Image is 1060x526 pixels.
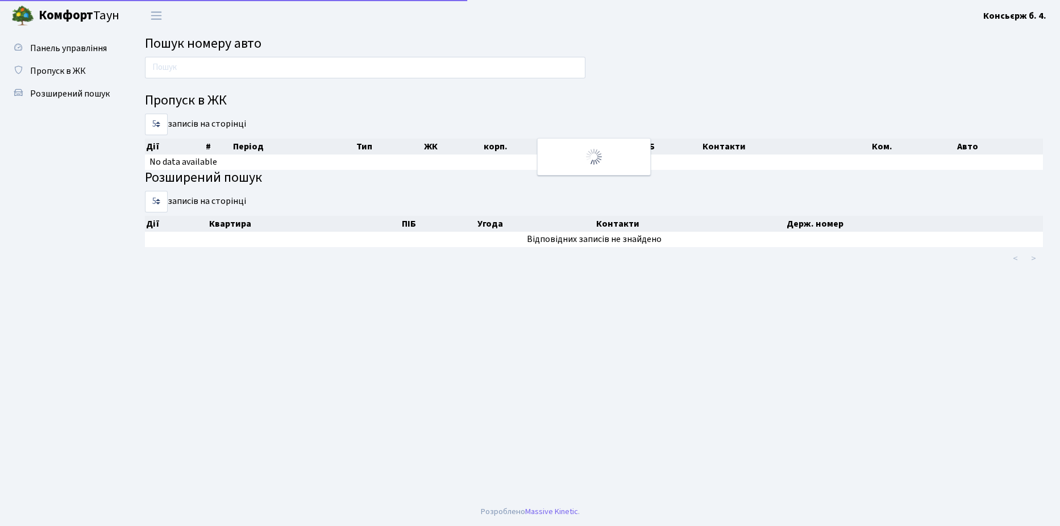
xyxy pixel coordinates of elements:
[6,37,119,60] a: Панель управління
[145,57,585,78] input: Пошук
[142,6,171,25] button: Переключити навігацію
[208,216,401,232] th: Квартира
[871,139,955,155] th: Ком.
[6,60,119,82] a: Пропуск в ЖК
[145,34,261,53] span: Пошук номеру авто
[205,139,232,155] th: #
[401,216,476,232] th: ПІБ
[983,9,1046,23] a: Консьєрж б. 4.
[11,5,34,27] img: logo.png
[39,6,119,26] span: Таун
[145,232,1043,247] td: Відповідних записів не знайдено
[145,191,246,212] label: записів на сторінці
[785,216,1043,232] th: Держ. номер
[145,114,246,135] label: записів на сторінці
[481,506,580,518] div: Розроблено .
[145,93,1043,109] h4: Пропуск в ЖК
[145,114,168,135] select: записів на сторінці
[145,191,168,212] select: записів на сторінці
[701,139,871,155] th: Контакти
[30,87,110,100] span: Розширений пошук
[145,216,208,232] th: Дії
[525,506,578,517] a: Massive Kinetic
[423,139,483,155] th: ЖК
[476,216,595,232] th: Угода
[145,170,1043,186] h4: Розширений пошук
[39,6,93,24] b: Комфорт
[983,10,1046,22] b: Консьєрж б. 4.
[956,139,1043,155] th: Авто
[30,65,86,77] span: Пропуск в ЖК
[145,155,1043,170] td: No data available
[639,139,701,155] th: ПІБ
[595,216,786,232] th: Контакти
[6,82,119,105] a: Розширений пошук
[483,139,580,155] th: корп.
[355,139,423,155] th: Тип
[232,139,355,155] th: Період
[585,148,603,166] img: Обробка...
[145,139,205,155] th: Дії
[30,42,107,55] span: Панель управління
